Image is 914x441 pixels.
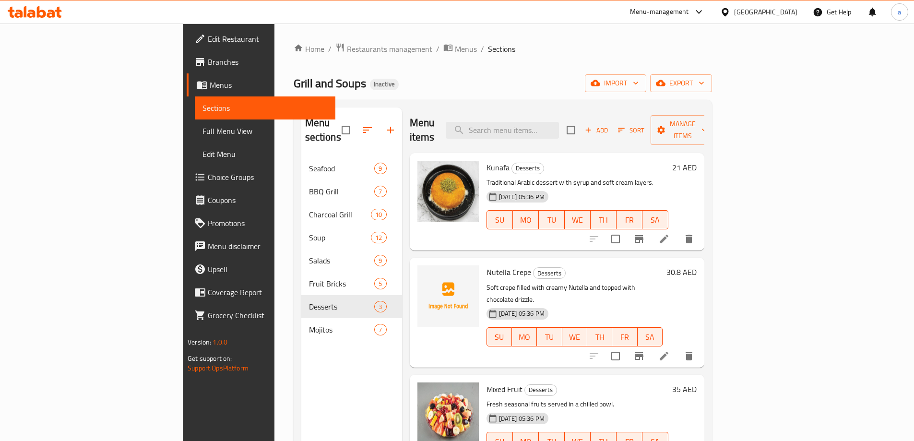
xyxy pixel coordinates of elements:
button: FR [612,327,637,346]
span: Desserts [309,301,375,312]
div: [GEOGRAPHIC_DATA] [734,7,797,17]
span: SA [641,330,659,344]
span: Inactive [370,80,399,88]
p: Fresh seasonal fruits served in a chilled bowl. [487,398,668,410]
button: import [585,74,646,92]
span: TU [543,213,561,227]
span: Grill and Soups [294,72,366,94]
button: SU [487,327,512,346]
div: items [374,163,386,174]
button: SA [642,210,668,229]
button: TH [587,327,612,346]
span: Menus [455,43,477,55]
span: Edit Restaurant [208,33,328,45]
button: Branch-specific-item [628,227,651,250]
a: Full Menu View [195,119,335,143]
p: Traditional Arabic dessert with syrup and soft cream layers. [487,177,668,189]
span: Nutella Crepe [487,265,531,279]
div: Mojitos [309,324,375,335]
a: Upsell [187,258,335,281]
span: Add item [581,123,612,138]
div: Menu-management [630,6,689,18]
span: Select to update [605,346,626,366]
span: Kunafa [487,160,510,175]
span: Desserts [534,268,565,279]
div: Charcoal Grill [309,209,371,220]
div: BBQ Grill [309,186,375,197]
span: Sort sections [356,119,379,142]
li: / [481,43,484,55]
li: / [436,43,439,55]
a: Edit Restaurant [187,27,335,50]
button: MO [513,210,539,229]
span: Coupons [208,194,328,206]
span: WE [569,213,587,227]
span: Get support on: [188,352,232,365]
div: items [374,301,386,312]
span: Coverage Report [208,286,328,298]
div: Desserts3 [301,295,402,318]
button: delete [677,227,700,250]
h6: 30.8 AED [666,265,697,279]
span: Sort items [612,123,651,138]
span: 7 [375,325,386,334]
span: Add [583,125,609,136]
h6: 35 AED [672,382,697,396]
span: 3 [375,302,386,311]
span: 9 [375,164,386,173]
a: Restaurants management [335,43,432,55]
button: Add section [379,119,402,142]
span: Upsell [208,263,328,275]
input: search [446,122,559,139]
span: WE [566,330,583,344]
span: Choice Groups [208,171,328,183]
span: export [658,77,704,89]
button: WE [565,210,591,229]
a: Promotions [187,212,335,235]
div: Soup12 [301,226,402,249]
span: Grocery Checklist [208,310,328,321]
span: 1.0.0 [213,336,227,348]
span: FR [616,330,633,344]
nav: Menu sections [301,153,402,345]
div: Charcoal Grill10 [301,203,402,226]
div: items [374,324,386,335]
span: Select all sections [336,120,356,140]
span: FR [620,213,639,227]
div: Inactive [370,79,399,90]
a: Coupons [187,189,335,212]
a: Menus [187,73,335,96]
div: Desserts [524,384,557,396]
span: Select to update [605,229,626,249]
a: Sections [195,96,335,119]
button: Manage items [651,115,715,145]
div: items [371,209,386,220]
h6: 21 AED [672,161,697,174]
span: Soup [309,232,371,243]
div: items [374,278,386,289]
a: Edit menu item [658,233,670,245]
button: TU [537,327,562,346]
div: Desserts [511,163,544,174]
span: Manage items [658,118,707,142]
a: Edit menu item [658,350,670,362]
button: MO [512,327,537,346]
button: export [650,74,712,92]
button: TU [539,210,565,229]
span: Sections [488,43,515,55]
div: Desserts [533,267,566,279]
span: Fruit Bricks [309,278,375,289]
span: SU [491,213,509,227]
a: Grocery Checklist [187,304,335,327]
span: Restaurants management [347,43,432,55]
span: Sort [618,125,644,136]
span: 10 [371,210,386,219]
nav: breadcrumb [294,43,712,55]
button: TH [591,210,617,229]
span: TU [541,330,558,344]
span: 5 [375,279,386,288]
span: Version: [188,336,211,348]
div: Seafood [309,163,375,174]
